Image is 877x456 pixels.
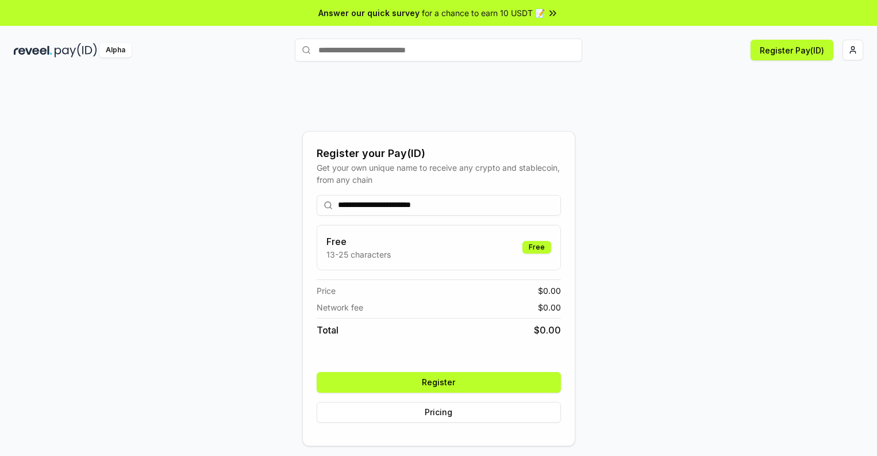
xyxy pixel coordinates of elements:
[14,43,52,58] img: reveel_dark
[422,7,545,19] span: for a chance to earn 10 USDT 📝
[55,43,97,58] img: pay_id
[751,40,833,60] button: Register Pay(ID)
[522,241,551,254] div: Free
[326,235,391,248] h3: Free
[317,402,561,423] button: Pricing
[317,145,561,162] div: Register your Pay(ID)
[538,285,561,297] span: $ 0.00
[326,248,391,260] p: 13-25 characters
[317,372,561,393] button: Register
[317,301,363,313] span: Network fee
[317,162,561,186] div: Get your own unique name to receive any crypto and stablecoin, from any chain
[538,301,561,313] span: $ 0.00
[99,43,132,58] div: Alpha
[534,323,561,337] span: $ 0.00
[317,323,339,337] span: Total
[317,285,336,297] span: Price
[318,7,420,19] span: Answer our quick survey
